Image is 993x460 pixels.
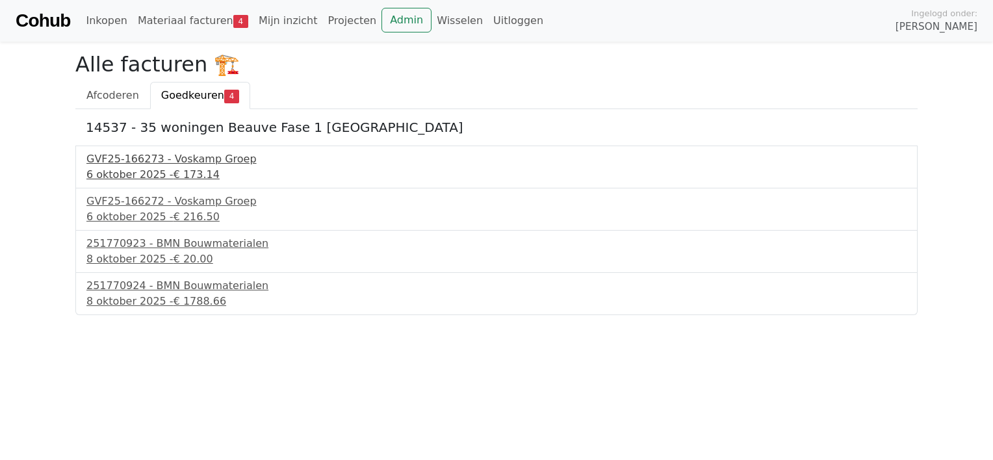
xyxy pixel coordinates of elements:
[86,151,907,167] div: GVF25-166273 - Voskamp Groep
[81,8,132,34] a: Inkopen
[150,82,250,109] a: Goedkeuren4
[86,194,907,225] a: GVF25-166272 - Voskamp Groep6 oktober 2025 -€ 216.50
[86,151,907,183] a: GVF25-166273 - Voskamp Groep6 oktober 2025 -€ 173.14
[224,90,239,103] span: 4
[75,52,918,77] h2: Alle facturen 🏗️
[86,278,907,309] a: 251770924 - BMN Bouwmaterialen8 oktober 2025 -€ 1788.66
[174,253,213,265] span: € 20.00
[86,194,907,209] div: GVF25-166272 - Voskamp Groep
[174,211,220,223] span: € 216.50
[133,8,253,34] a: Materiaal facturen4
[174,295,226,307] span: € 1788.66
[381,8,432,32] a: Admin
[86,167,907,183] div: 6 oktober 2025 -
[86,209,907,225] div: 6 oktober 2025 -
[86,236,907,267] a: 251770923 - BMN Bouwmaterialen8 oktober 2025 -€ 20.00
[488,8,548,34] a: Uitloggen
[86,278,907,294] div: 251770924 - BMN Bouwmaterialen
[161,89,224,101] span: Goedkeuren
[322,8,381,34] a: Projecten
[432,8,488,34] a: Wisselen
[75,82,150,109] a: Afcoderen
[86,294,907,309] div: 8 oktober 2025 -
[86,89,139,101] span: Afcoderen
[896,19,977,34] span: [PERSON_NAME]
[86,236,907,251] div: 251770923 - BMN Bouwmaterialen
[16,5,70,36] a: Cohub
[86,120,907,135] h5: 14537 - 35 woningen Beauve Fase 1 [GEOGRAPHIC_DATA]
[86,251,907,267] div: 8 oktober 2025 -
[174,168,220,181] span: € 173.14
[253,8,323,34] a: Mijn inzicht
[233,15,248,28] span: 4
[911,7,977,19] span: Ingelogd onder:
